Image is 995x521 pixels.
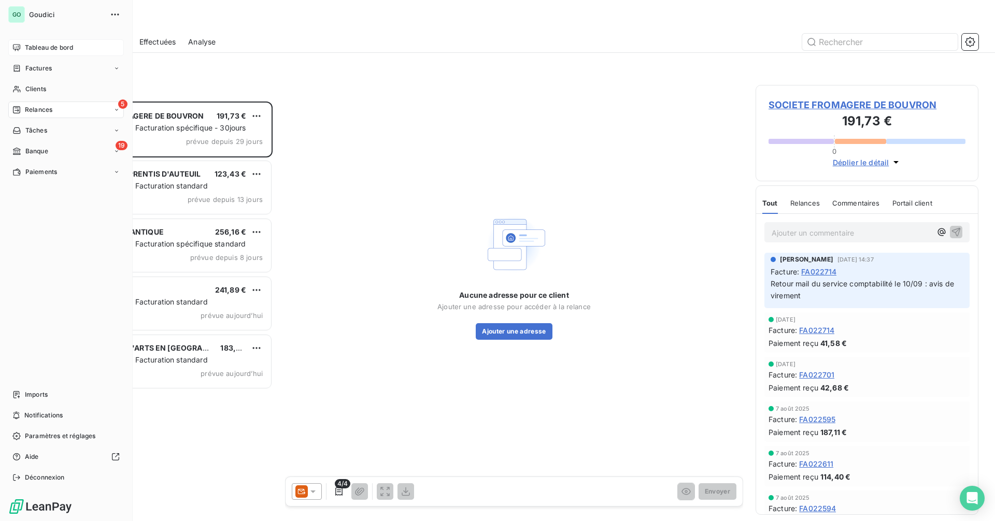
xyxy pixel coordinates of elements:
[25,84,46,94] span: Clients
[776,495,810,501] span: 7 août 2025
[769,112,965,133] h3: 191,73 €
[776,316,795,323] span: [DATE]
[73,343,245,352] span: MIXT TERRAIN D'ARTS EN [GEOGRAPHIC_DATA]
[25,64,52,73] span: Factures
[73,169,201,178] span: FONDATION APPRENTIS D'AUTEUIL
[25,431,95,441] span: Paramètres et réglages
[780,255,833,264] span: [PERSON_NAME]
[771,279,956,300] span: Retour mail du service comptabilité le 10/09 : avis de virement
[220,343,252,352] span: 183,92 €
[892,199,932,207] span: Portail client
[74,181,208,190] span: Plan de relance - Facturation standard
[215,169,246,178] span: 123,43 €
[25,452,39,461] span: Aide
[820,338,847,349] span: 41,58 €
[188,195,263,204] span: prévue depuis 13 jours
[802,34,958,50] input: Rechercher
[201,369,263,378] span: prévue aujourd’hui
[25,147,48,156] span: Banque
[118,99,127,109] span: 5
[29,10,104,19] span: Goudici
[769,98,965,112] span: SOCIETE FROMAGERE DE BOUVRON
[25,390,48,399] span: Imports
[215,227,246,236] span: 256,16 €
[776,361,795,367] span: [DATE]
[960,486,985,511] div: Open Intercom Messenger
[25,126,47,135] span: Tâches
[799,503,836,514] span: FA022594
[830,156,905,168] button: Déplier le détail
[25,167,57,177] span: Paiements
[8,498,73,515] img: Logo LeanPay
[837,256,874,263] span: [DATE] 14:37
[832,147,836,155] span: 0
[74,123,246,132] span: Plan de relance - Facturation spécifique - 30jours
[820,382,849,393] span: 42,68 €
[769,427,818,438] span: Paiement reçu
[769,325,797,336] span: Facture :
[50,102,273,521] div: grid
[116,141,127,150] span: 19
[769,471,818,482] span: Paiement reçu
[762,199,778,207] span: Tout
[74,297,208,306] span: Plan de relance - Facturation standard
[186,137,263,146] span: prévue depuis 29 jours
[820,427,847,438] span: 187,11 €
[769,382,818,393] span: Paiement reçu
[188,37,216,47] span: Analyse
[769,414,797,425] span: Facture :
[769,503,797,514] span: Facture :
[776,406,810,412] span: 7 août 2025
[820,471,850,482] span: 114,40 €
[74,239,246,248] span: Plan de relance - Facturation spécifique standard
[24,411,63,420] span: Notifications
[790,199,820,207] span: Relances
[217,111,246,120] span: 191,73 €
[801,266,836,277] span: FA022714
[769,338,818,349] span: Paiement reçu
[771,266,799,277] span: Facture :
[481,211,547,278] img: Empty state
[8,6,25,23] div: GO
[769,458,797,469] span: Facture :
[25,43,73,52] span: Tableau de bord
[215,285,246,294] span: 241,89 €
[139,37,176,47] span: Effectuées
[201,311,263,320] span: prévue aujourd’hui
[776,450,810,456] span: 7 août 2025
[8,448,124,465] a: Aide
[799,369,834,380] span: FA022701
[459,290,568,300] span: Aucune adresse pour ce client
[25,105,52,114] span: Relances
[799,414,835,425] span: FA022595
[25,473,65,482] span: Déconnexion
[437,302,591,311] span: Ajouter une adresse pour accéder à la relance
[799,458,833,469] span: FA022611
[335,479,350,488] span: 4/4
[699,483,736,500] button: Envoyer
[476,323,552,340] button: Ajouter une adresse
[190,253,263,262] span: prévue depuis 8 jours
[832,199,880,207] span: Commentaires
[73,111,204,120] span: SOCIETE FROMAGERE DE BOUVRON
[833,157,889,168] span: Déplier le détail
[769,369,797,380] span: Facture :
[74,355,208,364] span: Plan de relance - Facturation standard
[799,325,834,336] span: FA022714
